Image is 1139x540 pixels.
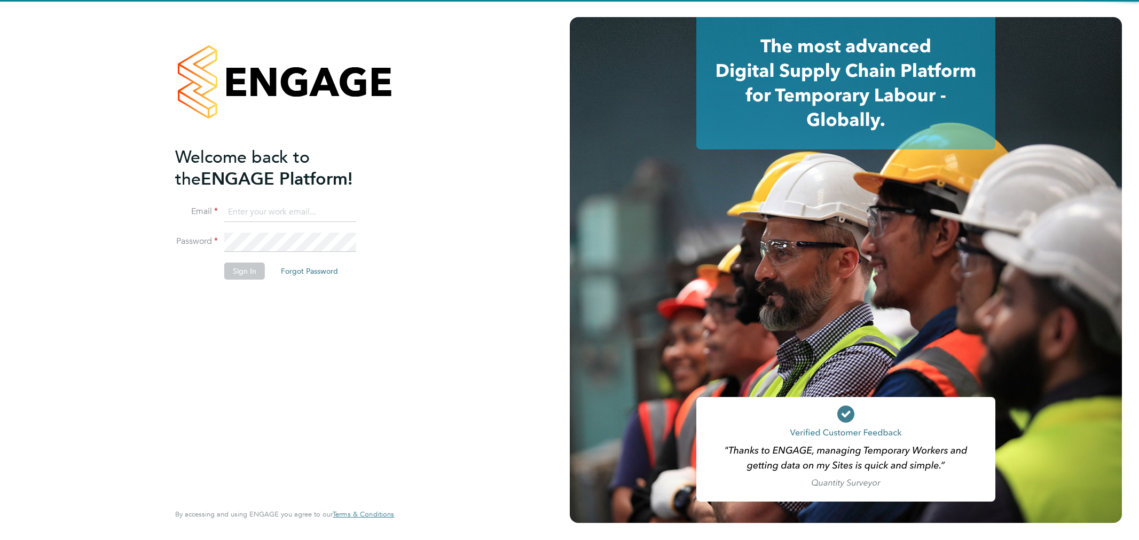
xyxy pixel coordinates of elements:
[175,236,218,247] label: Password
[224,263,265,280] button: Sign In
[272,263,347,280] button: Forgot Password
[224,203,356,222] input: Enter your work email...
[175,147,310,189] span: Welcome back to the
[175,146,383,190] h2: ENGAGE Platform!
[175,206,218,217] label: Email
[333,510,394,519] a: Terms & Conditions
[175,510,394,519] span: By accessing and using ENGAGE you agree to our
[333,510,394,519] span: Terms & Conditions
